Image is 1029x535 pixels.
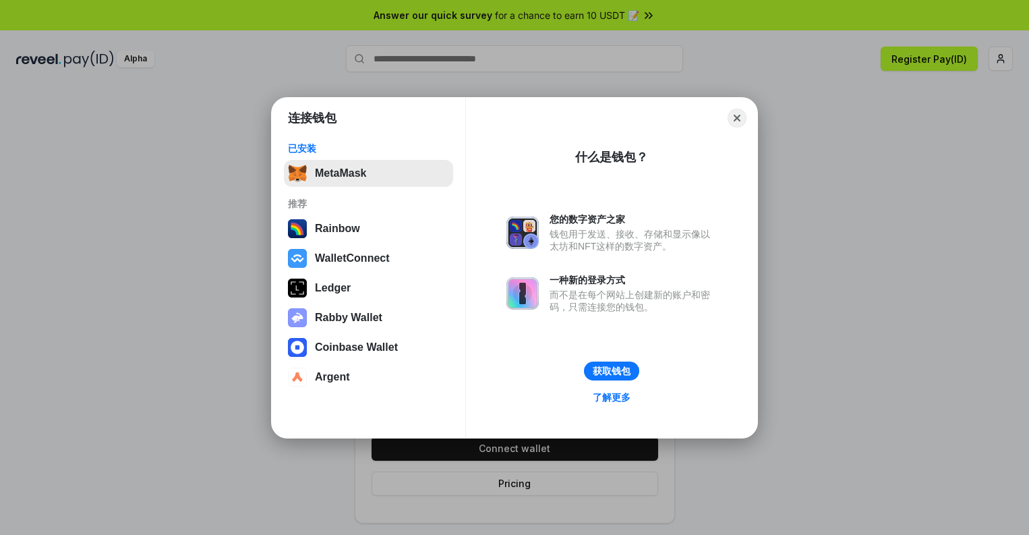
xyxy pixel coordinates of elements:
img: svg+xml,%3Csvg%20width%3D%2228%22%20height%3D%2228%22%20viewBox%3D%220%200%2028%2028%22%20fill%3D... [288,368,307,387]
img: svg+xml,%3Csvg%20width%3D%2228%22%20height%3D%2228%22%20viewBox%3D%220%200%2028%2028%22%20fill%3D... [288,249,307,268]
div: Rainbow [315,223,360,235]
img: svg+xml,%3Csvg%20xmlns%3D%22http%3A%2F%2Fwww.w3.org%2F2000%2Fsvg%22%20width%3D%2228%22%20height%3... [288,279,307,298]
div: 获取钱包 [593,365,630,377]
button: Rabby Wallet [284,304,453,331]
button: 获取钱包 [584,362,639,381]
button: Argent [284,364,453,391]
button: Close [728,109,746,128]
img: svg+xml,%3Csvg%20xmlns%3D%22http%3A%2F%2Fwww.w3.org%2F2000%2Fsvg%22%20fill%3D%22none%22%20viewBox... [288,308,307,327]
div: Argent [315,371,350,383]
div: 而不是在每个网站上创建新的账户和密码，只需连接您的钱包。 [550,289,717,313]
img: svg+xml,%3Csvg%20xmlns%3D%22http%3A%2F%2Fwww.w3.org%2F2000%2Fsvg%22%20fill%3D%22none%22%20viewBox... [506,277,539,310]
img: svg+xml,%3Csvg%20width%3D%22120%22%20height%3D%22120%22%20viewBox%3D%220%200%20120%20120%22%20fil... [288,219,307,238]
img: svg+xml,%3Csvg%20width%3D%2228%22%20height%3D%2228%22%20viewBox%3D%220%200%2028%2028%22%20fill%3D... [288,338,307,357]
button: Ledger [284,275,453,302]
div: Coinbase Wallet [315,341,398,354]
h1: 连接钱包 [288,110,336,126]
button: MetaMask [284,160,453,187]
div: WalletConnect [315,252,390,264]
div: 钱包用于发送、接收、存储和显示像以太坊和NFT这样的数字资产。 [550,228,717,252]
div: 您的数字资产之家 [550,213,717,225]
button: WalletConnect [284,245,453,272]
div: Rabby Wallet [315,312,382,324]
div: 已安装 [288,142,449,154]
a: 了解更多 [585,389,639,406]
button: Rainbow [284,215,453,242]
div: 什么是钱包？ [575,149,648,165]
button: Coinbase Wallet [284,334,453,361]
div: 推荐 [288,198,449,210]
div: 一种新的登录方式 [550,274,717,286]
div: 了解更多 [593,391,630,403]
img: svg+xml,%3Csvg%20fill%3D%22none%22%20height%3D%2233%22%20viewBox%3D%220%200%2035%2033%22%20width%... [288,164,307,183]
div: Ledger [315,282,351,294]
img: svg+xml,%3Csvg%20xmlns%3D%22http%3A%2F%2Fwww.w3.org%2F2000%2Fsvg%22%20fill%3D%22none%22%20viewBox... [506,217,539,249]
div: MetaMask [315,167,366,179]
